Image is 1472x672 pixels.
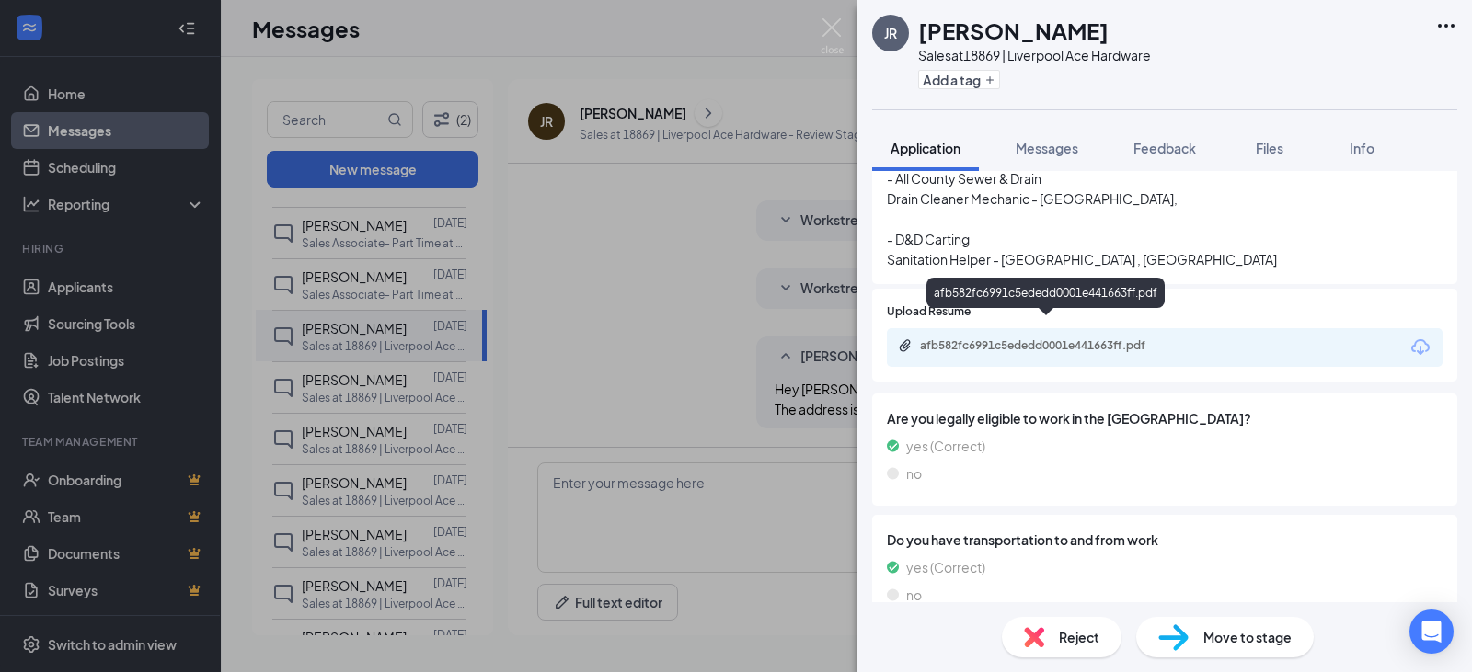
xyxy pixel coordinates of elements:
[918,15,1109,46] h1: [PERSON_NAME]
[1409,336,1432,359] svg: Download
[887,303,971,321] span: Upload Resume
[906,585,922,605] span: no
[884,24,897,42] div: JR
[887,530,1443,550] span: Do you have transportation to and from work
[1016,140,1078,156] span: Messages
[891,140,960,156] span: Application
[906,436,985,456] span: yes (Correct)
[898,338,1196,356] a: Paperclipafb582fc6991c5ededd0001e441663ff.pdf
[920,338,1178,353] div: afb582fc6991c5ededd0001e441663ff.pdf
[906,463,922,484] span: no
[1133,140,1196,156] span: Feedback
[1059,627,1099,647] span: Reject
[1350,140,1374,156] span: Info
[906,557,985,577] span: yes (Correct)
[918,70,1000,89] button: PlusAdd a tag
[918,46,1151,64] div: Sales at 18869 | Liverpool Ace Hardware
[1256,140,1283,156] span: Files
[887,108,1443,269] span: - Empire labor services LLC/ Eclipse LLC - Aldi’s Warehouse Lumper/ Sanitation / Forklift operato...
[1409,609,1454,654] div: Open Intercom Messenger
[984,74,995,85] svg: Plus
[887,408,1443,428] span: Are you legally eligible to work in the [GEOGRAPHIC_DATA]?
[1203,627,1292,647] span: Move to stage
[1435,15,1457,37] svg: Ellipses
[898,338,913,353] svg: Paperclip
[926,278,1165,308] div: afb582fc6991c5ededd0001e441663ff.pdf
